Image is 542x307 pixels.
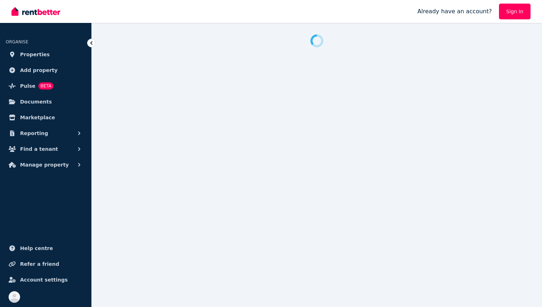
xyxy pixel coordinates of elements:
button: Manage property [6,158,86,172]
a: Marketplace [6,110,86,125]
span: Documents [20,97,52,106]
span: Marketplace [20,113,55,122]
span: BETA [38,82,53,90]
span: ORGANISE [6,39,28,44]
span: Properties [20,50,50,59]
a: Documents [6,95,86,109]
span: Reporting [20,129,48,138]
a: Refer a friend [6,257,86,271]
span: Pulse [20,82,35,90]
a: Help centre [6,241,86,255]
img: RentBetter [11,6,60,17]
span: Add property [20,66,58,75]
button: Find a tenant [6,142,86,156]
span: Account settings [20,275,68,284]
a: Sign In [499,4,531,19]
button: Reporting [6,126,86,140]
a: Add property [6,63,86,77]
span: Refer a friend [20,260,59,268]
a: Account settings [6,273,86,287]
span: Manage property [20,160,69,169]
span: Find a tenant [20,145,58,153]
span: Help centre [20,244,53,253]
a: PulseBETA [6,79,86,93]
span: Already have an account? [417,7,492,16]
a: Properties [6,47,86,62]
